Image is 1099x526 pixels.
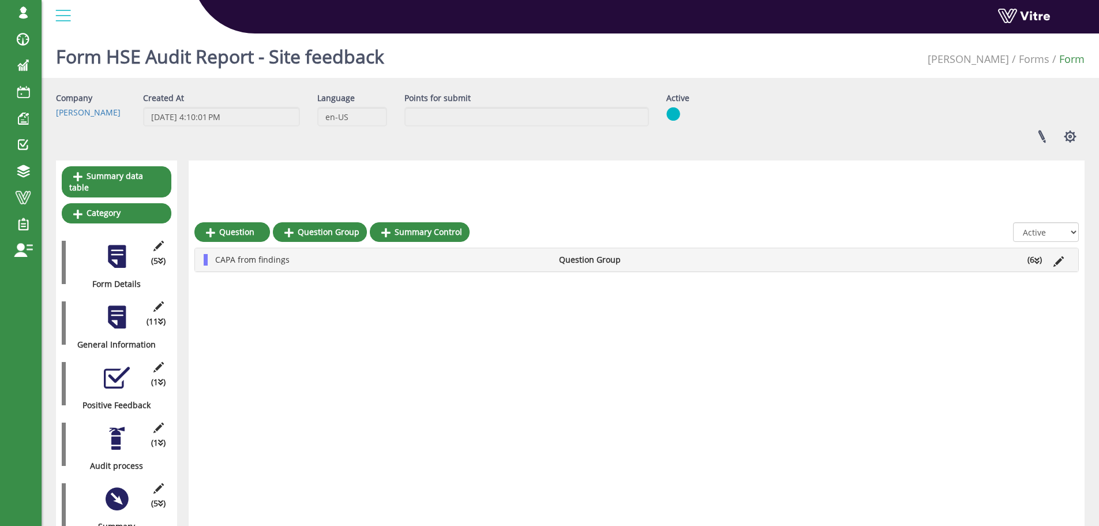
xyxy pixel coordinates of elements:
[1022,254,1048,266] li: (6 )
[1049,52,1085,67] li: Form
[1019,52,1049,66] a: Forms
[151,376,166,388] span: (1 )
[143,92,184,104] label: Created At
[62,203,171,223] a: Category
[147,316,166,327] span: (11 )
[62,339,163,350] div: General Information
[666,107,680,121] img: yes
[215,254,290,265] span: CAPA from findings
[370,222,470,242] a: Summary Control
[62,278,163,290] div: Form Details
[404,92,471,104] label: Points for submit
[151,498,166,509] span: (5 )
[56,92,92,104] label: Company
[151,437,166,449] span: (1 )
[317,92,355,104] label: Language
[62,166,171,197] a: Summary data table
[151,255,166,267] span: (5 )
[273,222,367,242] a: Question Group
[666,92,689,104] label: Active
[56,107,121,118] a: [PERSON_NAME]
[928,52,1009,66] a: [PERSON_NAME]
[62,400,163,411] div: Positive Feedback
[553,254,682,266] li: Question Group
[194,222,270,242] a: Question
[56,29,384,78] h1: Form HSE Audit Report - Site feedback
[62,460,163,472] div: Audit process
